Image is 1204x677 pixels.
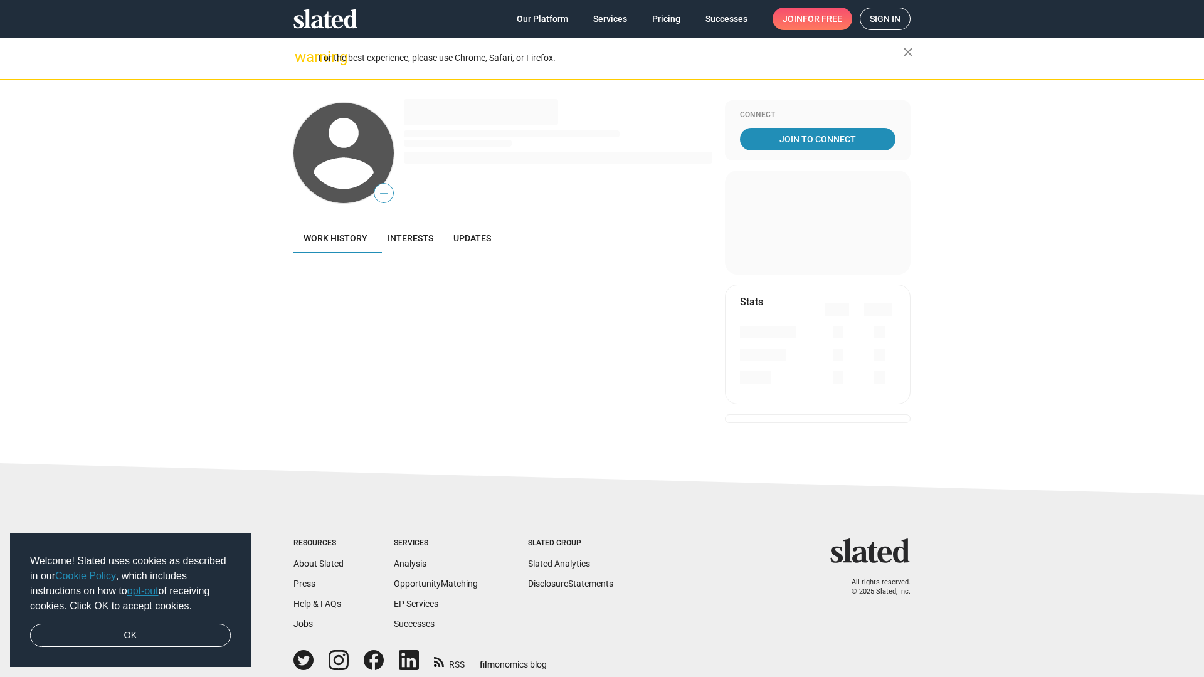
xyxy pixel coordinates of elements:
[434,651,465,671] a: RSS
[443,223,501,253] a: Updates
[30,624,231,648] a: dismiss cookie message
[528,538,613,548] div: Slated Group
[695,8,758,30] a: Successes
[30,554,231,614] span: Welcome! Slated uses cookies as described in our , which includes instructions on how to of recei...
[293,599,341,609] a: Help & FAQs
[378,223,443,253] a: Interests
[900,45,916,60] mat-icon: close
[394,579,478,589] a: OpportunityMatching
[293,619,313,629] a: Jobs
[838,578,911,596] p: All rights reserved. © 2025 Slated, Inc.
[740,128,895,150] a: Join To Connect
[388,233,433,243] span: Interests
[293,579,315,589] a: Press
[480,659,495,669] span: film
[528,579,613,589] a: DisclosureStatements
[304,233,367,243] span: Work history
[583,8,637,30] a: Services
[870,8,900,29] span: Sign in
[705,8,747,30] span: Successes
[740,110,895,120] div: Connect
[507,8,578,30] a: Our Platform
[517,8,568,30] span: Our Platform
[803,8,842,30] span: for free
[860,8,911,30] a: Sign in
[293,559,344,569] a: About Slated
[652,8,680,30] span: Pricing
[394,559,426,569] a: Analysis
[528,559,590,569] a: Slated Analytics
[394,538,478,548] div: Services
[293,538,344,548] div: Resources
[480,649,547,671] a: filmonomics blog
[293,223,378,253] a: Work history
[453,233,491,243] span: Updates
[394,599,438,609] a: EP Services
[740,295,763,308] mat-card-title: Stats
[295,50,310,65] mat-icon: warning
[773,8,852,30] a: Joinfor free
[127,585,159,596] a: opt-out
[593,8,627,30] span: Services
[319,50,903,66] div: For the best experience, please use Chrome, Safari, or Firefox.
[374,186,393,202] span: —
[742,128,893,150] span: Join To Connect
[783,8,842,30] span: Join
[10,533,251,668] div: cookieconsent
[55,570,116,581] a: Cookie Policy
[642,8,690,30] a: Pricing
[394,619,435,629] a: Successes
